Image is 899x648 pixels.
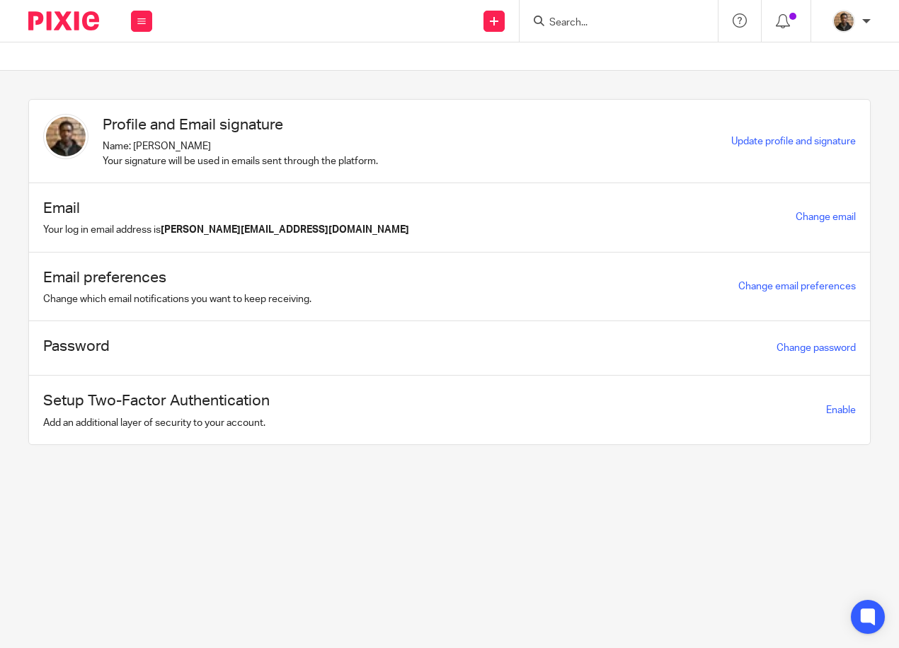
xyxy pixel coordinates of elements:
[43,335,110,357] h1: Password
[43,223,409,237] p: Your log in email address is
[43,197,409,219] h1: Email
[43,390,270,412] h1: Setup Two-Factor Authentication
[161,225,409,235] b: [PERSON_NAME][EMAIL_ADDRESS][DOMAIN_NAME]
[43,416,270,430] p: Add an additional layer of security to your account.
[43,114,88,159] img: WhatsApp%20Image%202025-04-23%20.jpg
[731,137,856,146] a: Update profile and signature
[548,17,675,30] input: Search
[832,10,855,33] img: WhatsApp%20Image%202025-04-23%20.jpg
[43,292,311,306] p: Change which email notifications you want to keep receiving.
[777,343,856,353] a: Change password
[738,282,856,291] a: Change email preferences
[796,212,856,222] a: Change email
[103,114,378,136] h1: Profile and Email signature
[826,405,856,415] span: Enable
[28,11,99,30] img: Pixie
[43,267,311,289] h1: Email preferences
[103,139,378,168] p: Name: [PERSON_NAME] Your signature will be used in emails sent through the platform.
